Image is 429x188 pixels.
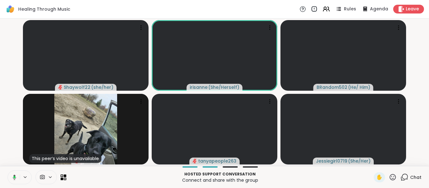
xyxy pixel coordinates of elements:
[406,6,419,12] span: Leave
[208,84,239,90] span: ( She/Herself )
[348,158,371,164] span: ( She/Her )
[344,6,356,12] span: Rules
[190,84,208,90] span: irisanne
[316,158,347,164] span: Jessiegirl0719
[58,85,62,89] span: audio-muted
[5,4,16,14] img: ShareWell Logomark
[376,174,383,181] span: ✋
[29,154,101,163] div: This peer’s video is unavailable
[317,84,347,90] span: BRandom502
[18,6,70,12] span: Healing Through Music
[410,174,421,180] span: Chat
[348,84,370,90] span: ( He/ Him )
[70,177,370,183] p: Connect and share with the group
[198,158,236,164] span: tanyapeople263
[193,159,197,163] span: audio-muted
[370,6,388,12] span: Agenda
[70,171,370,177] p: Hosted support conversation
[54,94,117,164] img: Amie89
[64,84,90,90] span: Shaywolf22
[91,84,113,90] span: ( she/her )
